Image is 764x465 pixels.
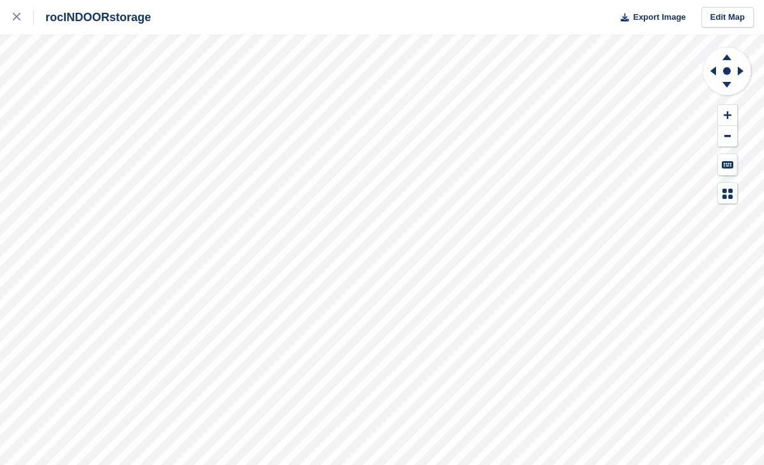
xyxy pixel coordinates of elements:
span: Export Image [633,11,685,24]
div: rocINDOORstorage [34,10,151,25]
button: Zoom Out [718,126,737,147]
button: Zoom In [718,105,737,126]
button: Export Image [613,7,686,28]
a: Edit Map [701,7,754,28]
button: Map Legend [718,183,737,204]
button: Keyboard Shortcuts [718,154,737,175]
